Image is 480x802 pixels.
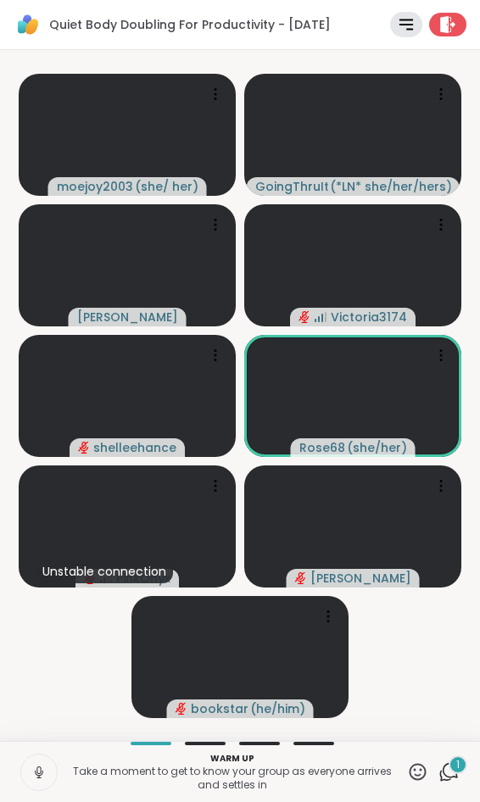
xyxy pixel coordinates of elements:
span: audio-muted [78,442,90,454]
span: audio-muted [299,311,310,323]
p: Take a moment to get to know your group as everyone arrives and settles in [68,765,397,792]
span: Rose68 [299,439,345,456]
span: shelleehance [93,439,176,456]
span: Quiet Body Doubling For Productivity - [DATE] [49,16,331,33]
span: [PERSON_NAME] [77,309,178,326]
span: moejoy2003 [57,178,133,195]
img: ShareWell Logomark [14,10,42,39]
span: bookstar [191,700,248,717]
span: audio-muted [295,572,307,584]
span: [PERSON_NAME] [310,570,411,587]
span: Victoria3174 [331,309,407,326]
span: ( *LN* she/her/hers ) [330,178,451,195]
span: GoingThruIt [255,178,328,195]
div: Unstable connection [36,560,173,583]
span: audio-muted [176,703,187,715]
p: Warm up [68,752,397,765]
span: ( he/him ) [250,700,305,717]
span: 1 [456,758,460,772]
span: ( she/her ) [347,439,407,456]
span: ( she/ her ) [135,178,198,195]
